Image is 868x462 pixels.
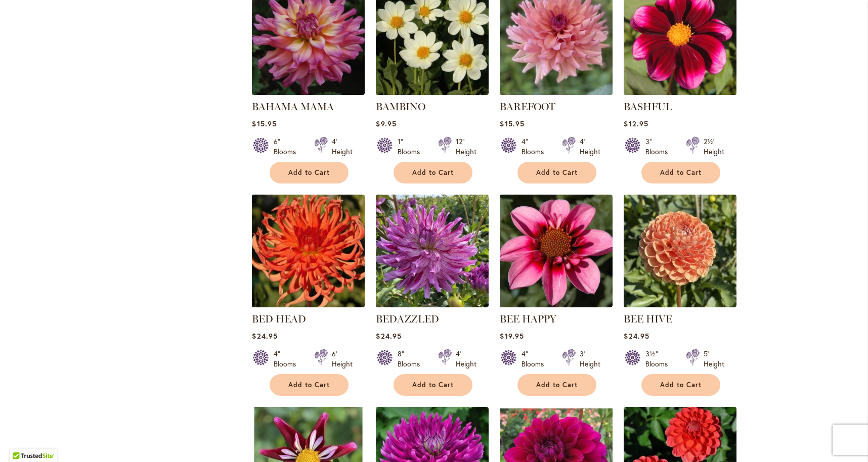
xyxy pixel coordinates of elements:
div: 12" Height [456,136,476,157]
span: $19.95 [500,331,524,341]
button: Add to Cart [394,374,472,396]
div: 6' Height [332,349,353,369]
span: $24.95 [376,331,401,341]
a: BEE HAPPY [500,313,556,325]
button: Add to Cart [394,162,472,183]
div: 3½" Blooms [645,349,674,369]
a: BASHFUL [624,101,672,113]
span: Add to Cart [412,168,454,177]
span: Add to Cart [412,381,454,389]
button: Add to Cart [517,374,596,396]
a: BEE HIVE [624,313,672,325]
span: $9.95 [376,119,396,128]
img: BED HEAD [249,192,368,310]
button: Add to Cart [517,162,596,183]
span: Add to Cart [660,168,702,177]
a: BAREFOOT [500,101,555,113]
button: Add to Cart [270,162,349,183]
a: BAMBINO [376,101,425,113]
img: Bedazzled [376,195,489,307]
img: BEE HIVE [624,195,736,307]
div: 4' Height [332,136,353,157]
div: 4" Blooms [274,349,302,369]
div: 3' Height [580,349,600,369]
span: $24.95 [252,331,277,341]
iframe: Launch Accessibility Center [8,426,36,454]
a: BED HEAD [252,300,365,309]
button: Add to Cart [641,374,720,396]
div: 2½' Height [704,136,724,157]
a: BEE HAPPY [500,300,613,309]
a: BAREFOOT [500,87,613,97]
div: 3" Blooms [645,136,674,157]
button: Add to Cart [270,374,349,396]
span: Add to Cart [536,381,578,389]
div: 4" Blooms [522,136,550,157]
span: $12.95 [624,119,648,128]
img: BEE HAPPY [500,195,613,307]
a: BASHFUL [624,87,736,97]
span: Add to Cart [288,168,330,177]
a: BAHAMA MAMA [252,101,334,113]
a: Bedazzled [376,300,489,309]
div: 4" Blooms [522,349,550,369]
a: BED HEAD [252,313,306,325]
div: 4' Height [456,349,476,369]
span: Add to Cart [660,381,702,389]
span: Add to Cart [288,381,330,389]
span: $24.95 [624,331,649,341]
div: 8" Blooms [398,349,426,369]
a: BEE HIVE [624,300,736,309]
span: $15.95 [252,119,276,128]
div: 6" Blooms [274,136,302,157]
a: BEDAZZLED [376,313,439,325]
button: Add to Cart [641,162,720,183]
a: BAMBINO [376,87,489,97]
div: 4' Height [580,136,600,157]
span: Add to Cart [536,168,578,177]
a: Bahama Mama [252,87,365,97]
div: 1" Blooms [398,136,426,157]
span: $15.95 [500,119,524,128]
div: 5' Height [704,349,724,369]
